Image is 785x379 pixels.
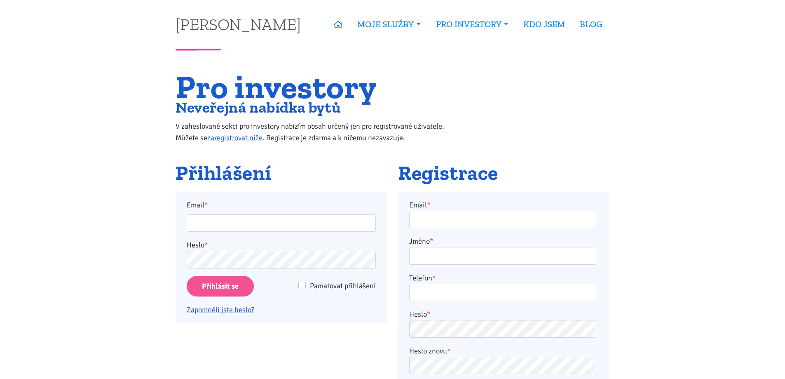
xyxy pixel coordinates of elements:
input: Přihlásit se [187,276,254,297]
label: Heslo [409,308,431,320]
label: Heslo znovu [409,345,451,357]
label: Heslo [187,239,208,251]
label: Email [181,199,382,211]
h2: Registrace [398,162,609,184]
a: BLOG [572,15,609,34]
a: zaregistrovat níže [207,133,262,142]
h2: Přihlášení [176,162,387,184]
span: Pamatovat přihlášení [310,281,376,290]
abbr: required [432,273,436,282]
a: [PERSON_NAME] [176,16,301,32]
a: KDO JSEM [516,15,572,34]
abbr: required [427,310,431,319]
label: Email [409,199,431,211]
h1: Pro investory [176,73,461,101]
a: PRO INVESTORY [429,15,516,34]
h2: Neveřejná nabídka bytů [176,101,461,114]
a: Zapomněli jste heslo? [187,305,254,314]
label: Jméno [409,235,434,247]
label: Telefon [409,272,436,284]
abbr: required [430,237,434,246]
abbr: required [447,346,451,355]
p: V zaheslované sekci pro investory nabízím obsah určený jen pro registrované uživatele. Můžete se ... [176,120,461,144]
a: MOJE SLUŽBY [350,15,428,34]
abbr: required [427,200,431,210]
